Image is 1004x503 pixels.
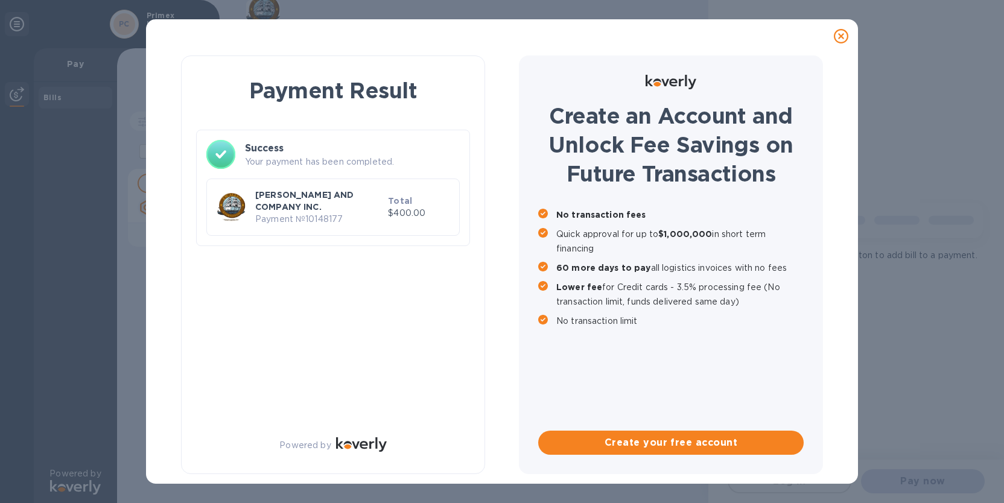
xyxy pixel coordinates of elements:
[538,431,804,455] button: Create your free account
[556,263,651,273] b: 60 more days to pay
[556,210,646,220] b: No transaction fees
[538,101,804,188] h1: Create an Account and Unlock Fee Savings on Future Transactions
[658,229,712,239] b: $1,000,000
[255,213,383,226] p: Payment № 10148177
[279,439,331,452] p: Powered by
[646,75,696,89] img: Logo
[245,141,460,156] h3: Success
[201,75,465,106] h1: Payment Result
[556,227,804,256] p: Quick approval for up to in short term financing
[548,435,794,450] span: Create your free account
[255,189,383,213] p: [PERSON_NAME] AND COMPANY INC.
[556,314,804,328] p: No transaction limit
[336,437,387,452] img: Logo
[556,282,602,292] b: Lower fee
[388,196,412,206] b: Total
[556,261,804,275] p: all logistics invoices with no fees
[245,156,460,168] p: Your payment has been completed.
[388,207,450,220] p: $400.00
[556,280,804,309] p: for Credit cards - 3.5% processing fee (No transaction limit, funds delivered same day)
